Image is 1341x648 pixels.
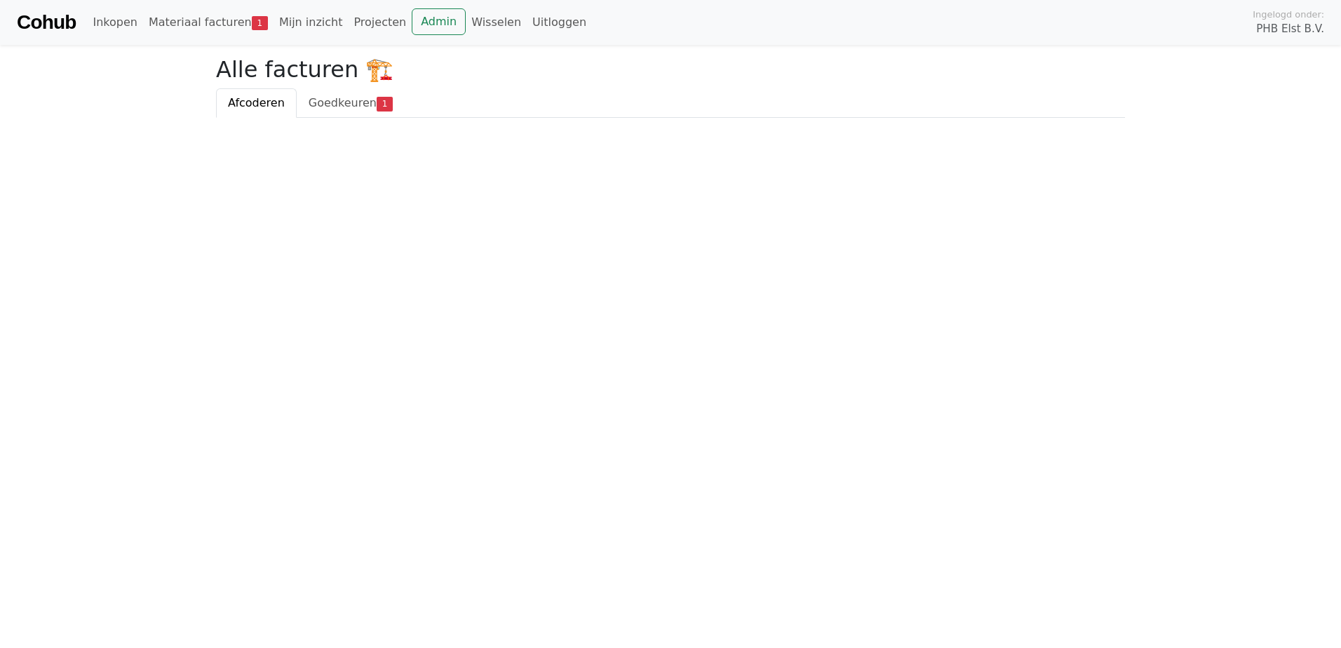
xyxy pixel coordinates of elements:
span: PHB Elst B.V. [1256,21,1324,37]
a: Afcoderen [216,88,297,118]
a: Inkopen [87,8,142,36]
a: Goedkeuren1 [297,88,405,118]
a: Uitloggen [527,8,592,36]
span: 1 [377,97,393,111]
a: Materiaal facturen1 [143,8,274,36]
span: Afcoderen [228,96,285,109]
span: 1 [252,16,268,30]
a: Mijn inzicht [274,8,349,36]
a: Wisselen [466,8,527,36]
a: Cohub [17,6,76,39]
span: Ingelogd onder: [1253,8,1324,21]
a: Projecten [348,8,412,36]
h2: Alle facturen 🏗️ [216,56,1125,83]
a: Admin [412,8,466,35]
span: Goedkeuren [309,96,377,109]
